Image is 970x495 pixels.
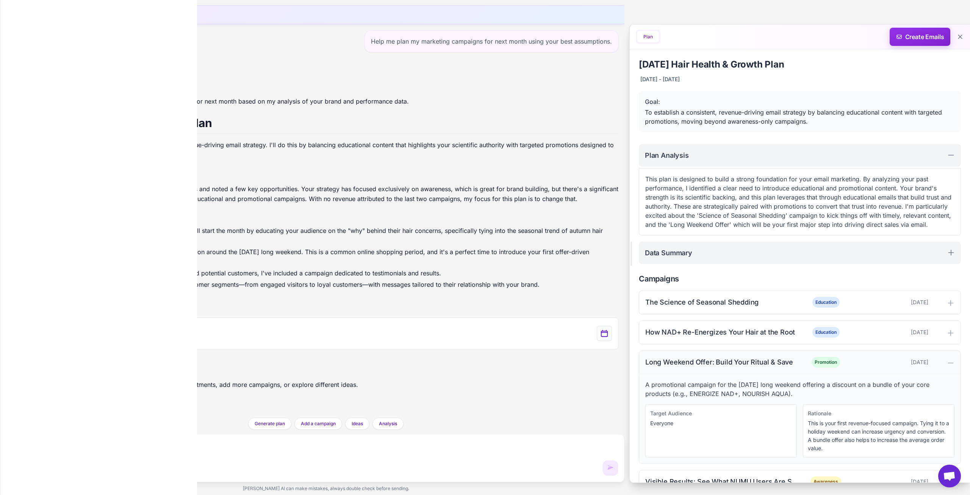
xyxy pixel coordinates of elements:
[639,58,961,71] h1: [DATE] Hair Health & Growth Plan
[33,96,618,106] p: Of course, I can help with that. Here is a marketing plan for next month based on my analysis of ...
[645,97,955,106] div: Goal:
[42,226,618,245] li: Your brand is science-backed. I'll start the month by educating your audience on the "why" behind...
[645,150,689,160] h2: Plan Analysis
[255,420,285,427] span: Generate plan
[637,31,659,42] button: Plan
[645,476,798,487] div: Visible Results: See What NUMU Users Are Saying
[365,30,618,52] div: Help me plan my marketing campaigns for next month using your best assumptions.
[890,28,950,46] button: Create Emails
[645,248,692,258] h2: Data Summary
[379,420,397,427] span: Analysis
[853,478,928,486] div: [DATE]
[42,247,618,267] li: I've planned a promotion around the [DATE] long weekend. This is a common online shopping period,...
[853,328,928,336] div: [DATE]
[645,327,798,337] div: How NAD+ Re-Energizes Your Hair at the Root
[650,409,792,418] div: Target Audience
[33,295,618,305] p: Here is the plan I've developed for you.
[645,297,798,307] div: The Science of Seasonal Shedding
[645,380,954,398] p: A promotional campaign for the [DATE] long weekend offering a discount on a bundle of your core p...
[639,74,681,85] div: [DATE] - [DATE]
[645,174,954,229] p: This plan is designed to build a strong foundation for your email marketing. By analyzing your pa...
[33,210,618,220] p: Here is my strategic approach:
[33,167,618,179] h2: Campaign Analysis and Strategy
[853,298,928,306] div: [DATE]
[27,482,624,495] div: [PERSON_NAME] AI can make mistakes, always double check before sending.
[33,115,618,134] h1: [DATE] Hair Health & Growth Plan
[301,420,336,427] span: Add a campaign
[812,327,840,338] span: Education
[810,476,841,487] span: Awareness
[938,465,961,487] div: Open chat
[812,357,840,368] span: Promotion
[33,184,618,204] p: I analyzed your campaign history from the last 12 months and noted a few key opportunities. Your ...
[33,317,618,349] button: View generated Plan
[33,140,618,160] p: My goal for this month is to establish a consistent, revenue-driving email strategy. I'll do this...
[645,357,798,367] div: Long Weekend Offer: Build Your Ritual & Save
[42,268,618,278] li: To build confidence in new and potential customers, I've included a campaign dedicated to testimo...
[808,419,950,453] p: This is your first revenue-focused campaign. Tying it to a holiday weekend can increase urgency a...
[650,419,792,427] p: Everyone
[808,409,950,418] div: Rationale
[812,297,840,308] span: Education
[294,418,342,430] button: Add a campaign
[639,273,961,284] h2: Campaigns
[42,280,618,289] li: The plan targets different customer segments—from engaged visitors to loyal customers—with messag...
[853,358,928,366] div: [DATE]
[887,28,953,46] span: Create Emails
[352,420,363,427] span: Ideas
[372,418,404,430] button: Analysis
[645,108,955,126] div: To establish a consistent, revenue-driving email strategy by balancing educational content with t...
[248,418,291,430] button: Generate plan
[345,418,369,430] button: Ideas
